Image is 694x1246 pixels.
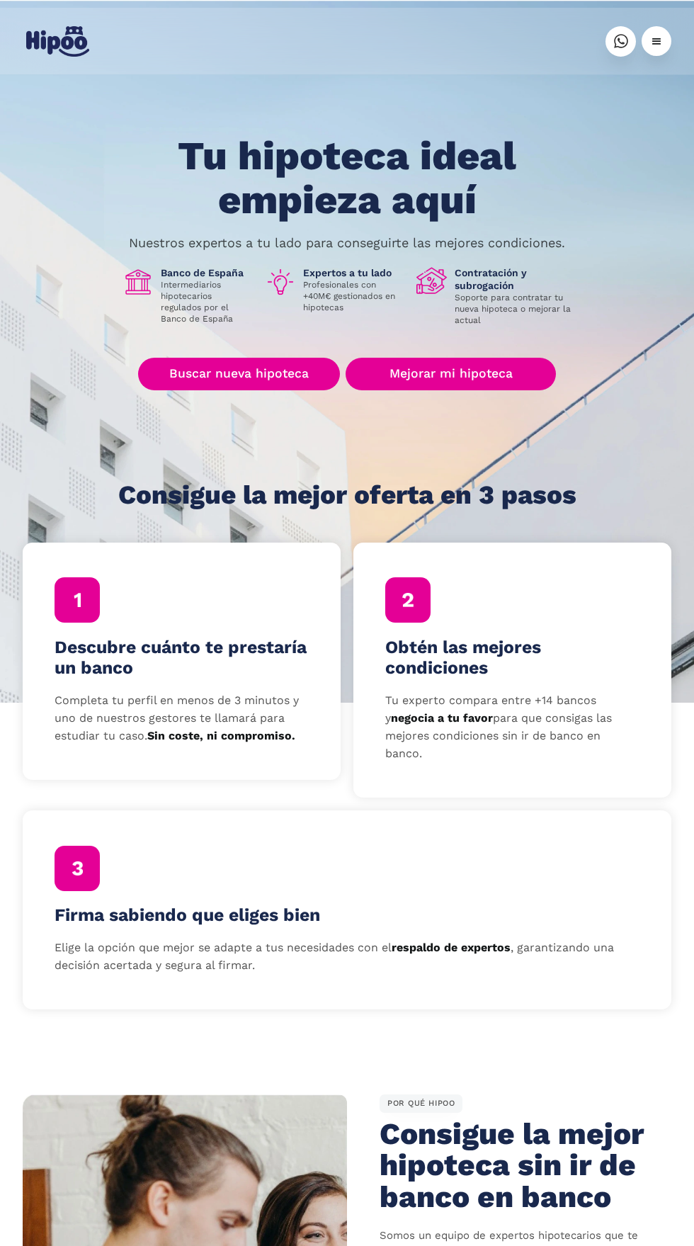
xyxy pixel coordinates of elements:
[55,692,309,744] p: Completa tu perfil en menos de 3 minutos y uno de nuestros gestores te llamará para estudiar tu c...
[138,358,340,390] a: Buscar nueva hipoteca
[303,279,405,313] p: Profesionales con +40M€ gestionados en hipotecas
[346,358,556,390] a: Mejorar mi hipoteca
[391,711,493,725] strong: negocia a tu favor
[161,266,254,279] h1: Banco de España
[55,939,639,975] p: Elige la opción que mejor se adapte a tus necesidades con el , garantizando una decisión acertada...
[55,905,320,926] h4: Firma sabiendo que eliges bien
[380,1118,650,1213] h2: Consigue la mejor hipoteca sin ir de banco en banco
[55,637,309,679] h4: Descubre cuánto te prestaría un banco
[118,481,576,509] h1: Consigue la mejor oferta en 3 pasos
[455,266,572,292] h1: Contratación y subrogación
[147,729,295,742] strong: Sin coste, ni compromiso.
[380,1094,463,1113] div: POR QUÉ HIPOO
[119,135,575,222] h1: Tu hipoteca ideal empieza aquí
[129,237,565,249] p: Nuestros expertos a tu lado para conseguirte las mejores condiciones.
[161,279,254,324] p: Intermediarios hipotecarios regulados por el Banco de España
[385,692,639,762] p: Tu experto compara entre +14 bancos y para que consigas las mejores condiciones sin ir de banco e...
[642,26,671,56] div: menu
[303,266,405,279] h1: Expertos a tu lado
[385,637,639,679] h4: Obtén las mejores condiciones
[23,21,92,62] a: home
[455,292,572,326] p: Soporte para contratar tu nueva hipoteca o mejorar la actual
[392,941,511,954] strong: respaldo de expertos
